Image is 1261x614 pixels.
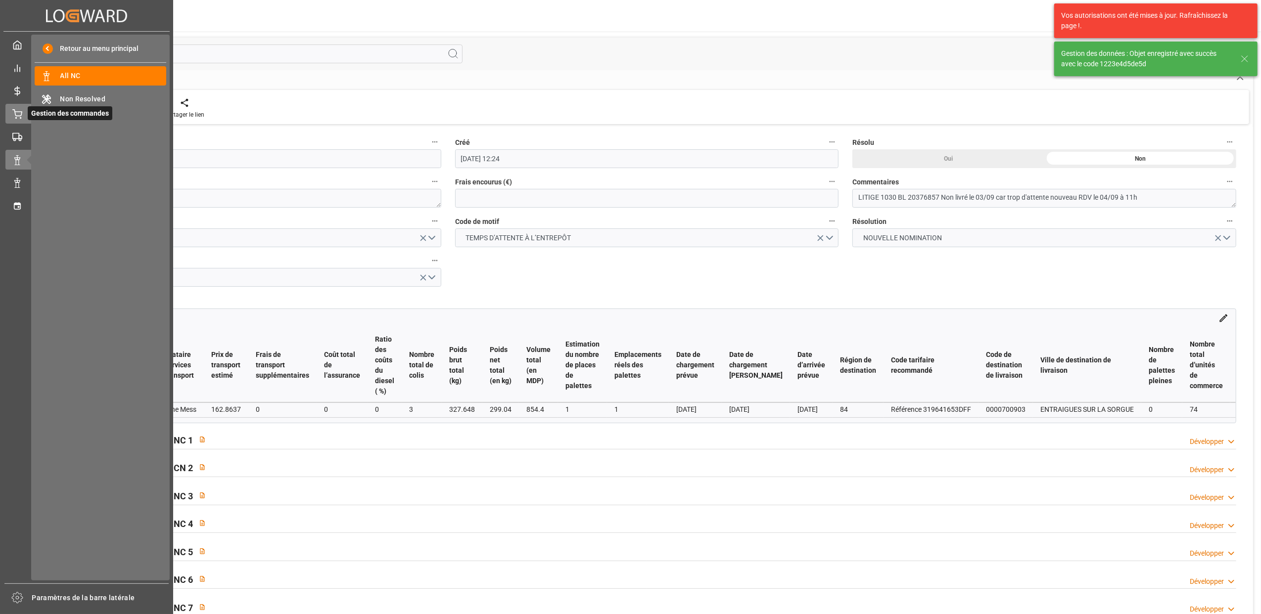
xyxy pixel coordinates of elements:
[1190,576,1224,587] div: Développer
[449,403,475,415] div: 327.648
[164,110,204,119] div: Partager le lien
[455,138,470,146] font: Créé
[852,218,887,225] font: Résolution
[5,196,168,215] a: Gestion des créneaux horaires
[1044,149,1236,168] div: Non
[1040,403,1134,415] div: ENTRAIGUES SUR LA SORGUE
[409,403,434,415] div: 3
[676,403,714,415] div: [DATE]
[402,328,442,402] th: Nombre total de colis
[5,127,168,146] a: Gestion du transport
[428,254,441,267] button: Coût de possession
[455,178,512,186] font: Frais encourus (€)
[57,149,441,168] input: JJ-MM-AAAA HH :MM
[248,328,317,402] th: Frais de transport supplémentaires
[211,403,241,415] div: 162.8637
[526,403,551,415] div: 854.4
[193,458,212,477] button: View description
[193,542,212,561] button: View description
[884,328,979,402] th: Code tarifaire recommandé
[60,94,167,104] span: Non Resolved
[852,178,899,186] font: Commentaires
[979,328,1033,402] th: Code de destination de livraison
[375,403,394,415] div: 0
[442,328,482,402] th: Poids brut total (kg)
[1190,521,1224,531] div: Développer
[1033,328,1141,402] th: Ville de destination de livraison
[482,328,519,402] th: Poids net total (en kg)
[455,149,839,168] input: JJ-MM-AAAA HH :MM
[565,403,600,415] div: 1
[1223,135,1236,148] button: Résolu
[858,233,947,243] span: NOUVELLE NOMINATION
[1141,328,1182,402] th: Nombre de palettes pleines
[607,328,669,402] th: Emplacements réels des palettes
[852,189,1236,208] textarea: LITIGE 1030 BL 20376857 Non livré le 03/09 car trop d'attente nouveau RDV le 04/09 à 11h
[1223,215,1236,227] button: Résolution
[797,403,825,415] div: [DATE]
[1190,492,1224,503] div: Développer
[5,173,168,192] a: Gestion des données
[790,328,833,402] th: Date d’arrivée prévue
[519,328,558,402] th: Volume total (en MDP)
[1182,328,1230,402] th: Nombre total d’unités de commerce
[1149,403,1175,415] div: 0
[826,215,839,227] button: Code de motif
[53,44,139,54] span: Retour au menu principal
[193,486,212,505] button: View description
[852,138,874,146] font: Résolu
[5,35,168,54] a: Mon cockpit
[46,44,463,63] input: Champs de recherche
[461,233,576,243] span: TEMPS D’ATTENTE À L’ENTREPÔT
[1190,465,1224,475] div: Développer
[57,189,441,208] textarea: 2d35b95226aa
[35,89,166,108] a: Non Resolved
[5,104,168,123] a: Gestion des commandesGestion des commandes
[833,328,884,402] th: Région de destination
[35,66,166,86] a: All NC
[204,328,248,402] th: Prix de transport estimé
[490,403,512,415] div: 299.04
[826,135,839,148] button: Créé
[852,149,1044,168] div: Oui
[455,218,499,225] font: Code de motif
[57,268,441,287] button: Ouvrir le menu
[193,514,212,532] button: View description
[729,403,783,415] div: [DATE]
[28,106,112,120] span: Gestion des commandes
[455,228,839,247] button: Ouvrir le menu
[5,58,168,77] a: Tour de contrôle
[891,403,971,415] div: Référence 319641653DFF
[986,403,1026,415] div: 0000700903
[1223,175,1236,188] button: Commentaires
[193,570,212,588] button: View description
[428,135,441,148] button: Actualisé
[1190,548,1224,559] div: Développer
[428,215,441,227] button: Partie responsable
[1061,10,1243,31] div: Vos autorisations ont été mises à jour. Rafraîchissez la page !.
[193,430,212,449] button: View description
[614,403,661,415] div: 1
[1190,403,1223,415] div: 74
[5,81,168,100] a: Gestion des tarifs
[368,328,402,402] th: Ratio des coûts du diesel ( %)
[57,228,441,247] button: Ouvrir le menu
[324,403,360,415] div: 0
[317,328,368,402] th: Coût total de l’assurance
[558,328,607,402] th: Estimation du nombre de places de palettes
[1061,48,1231,69] div: Gestion des données : Objet enregistré avec succès avec le code 1223e4d5de5d
[722,328,790,402] th: Date de chargement [PERSON_NAME]
[1190,437,1224,447] div: Développer
[428,175,441,188] button: Transport ID Logward *
[60,71,167,81] span: All NC
[826,175,839,188] button: Frais encourus (€)
[32,593,169,603] span: Paramètres de la barre latérale
[669,328,722,402] th: Date de chargement prévue
[148,328,204,402] th: Prestataire de services de transport
[256,403,309,415] div: 0
[840,403,876,415] div: 84
[852,228,1236,247] button: Ouvrir le menu
[155,403,196,415] div: Kuehne Mess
